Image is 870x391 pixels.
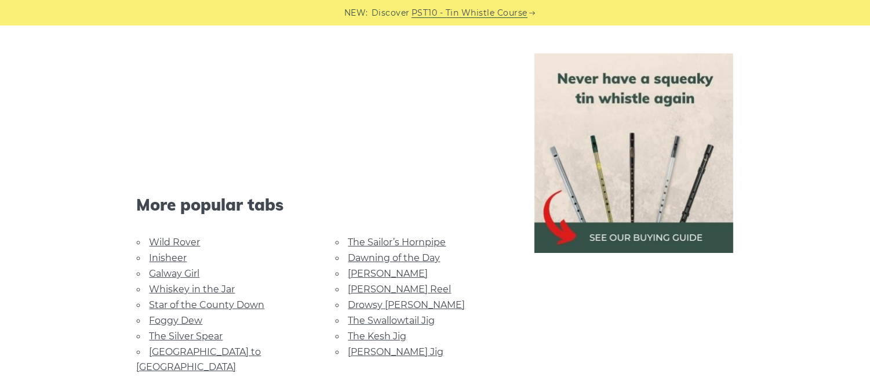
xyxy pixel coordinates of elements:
a: [GEOGRAPHIC_DATA] to [GEOGRAPHIC_DATA] [137,346,261,372]
a: Wild Rover [150,237,201,248]
a: Dawning of the Day [348,252,441,263]
a: Star of the County Down [150,299,265,310]
span: More popular tabs [137,195,507,215]
a: The Silver Spear [150,331,223,342]
span: Discover [372,6,410,20]
a: Whiskey in the Jar [150,284,235,295]
a: The Swallowtail Jig [348,315,435,326]
a: [PERSON_NAME] Jig [348,346,444,357]
a: Galway Girl [150,268,200,279]
a: The Kesh Jig [348,331,407,342]
a: Inisheer [150,252,187,263]
a: Foggy Dew [150,315,203,326]
a: The Sailor’s Hornpipe [348,237,446,248]
a: [PERSON_NAME] [348,268,428,279]
a: [PERSON_NAME] Reel [348,284,452,295]
img: tin whistle buying guide [534,53,734,253]
span: NEW: [344,6,368,20]
a: PST10 - Tin Whistle Course [412,6,527,20]
a: Drowsy [PERSON_NAME] [348,299,465,310]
